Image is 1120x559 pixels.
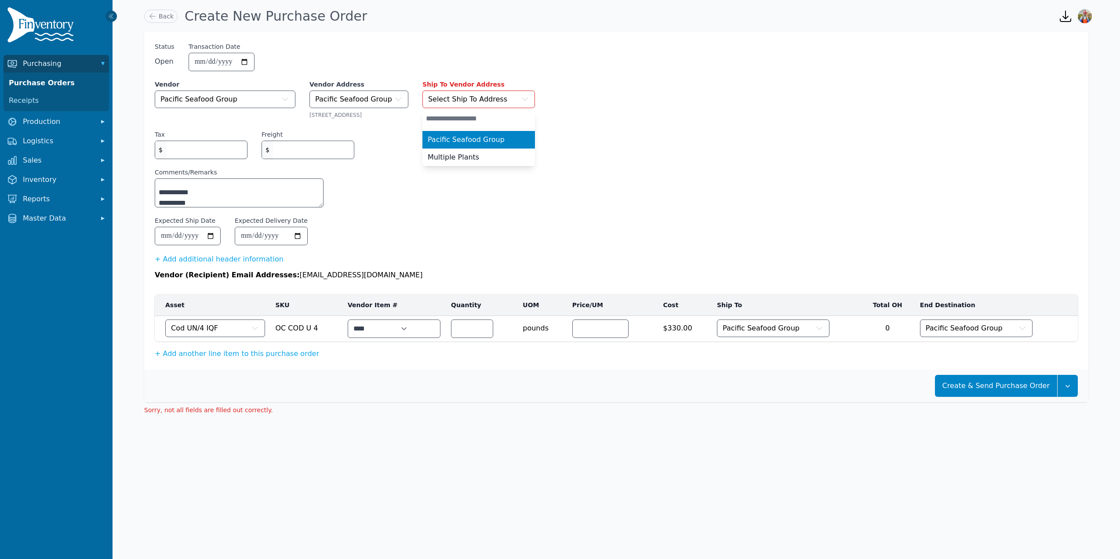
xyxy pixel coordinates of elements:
th: Quantity [446,294,517,316]
span: Status [155,42,175,51]
a: Receipts [5,92,107,109]
span: $ [155,141,166,159]
th: Price/UM [567,294,658,316]
button: Production [4,113,109,131]
th: Vendor Item # [342,294,446,316]
label: Expected Ship Date [155,216,215,225]
span: $ [262,141,273,159]
th: Ship To [712,294,860,316]
span: Logistics [23,136,93,146]
span: pounds [523,319,561,334]
button: Master Data [4,210,109,227]
button: + Add additional header information [155,254,284,265]
ul: Select Ship To Address [422,131,535,166]
button: Reports [4,190,109,208]
th: Asset [155,294,270,316]
th: Cost [658,294,712,316]
label: Freight [262,130,283,139]
button: Pacific Seafood Group [155,91,295,108]
div: [STREET_ADDRESS] [309,112,408,119]
label: Expected Delivery Date [235,216,308,225]
span: $330.00 [663,319,706,334]
button: Create & Send Purchase Order [935,375,1057,397]
span: Multiple Plants [428,152,479,163]
span: Reports [23,194,93,204]
button: Cod UN/4 IQF [165,319,265,337]
span: Pacific Seafood Group [723,323,800,334]
span: Purchasing [23,58,93,69]
img: Sera Wheeler [1078,9,1092,23]
span: Pacific Seafood Group [428,134,505,145]
span: [EMAIL_ADDRESS][DOMAIN_NAME] [300,271,423,279]
button: Pacific Seafood Group [717,319,829,337]
span: Open [155,56,175,67]
span: Production [23,116,93,127]
span: Inventory [23,174,93,185]
th: UOM [517,294,567,316]
label: Tax [155,130,165,139]
button: Inventory [4,171,109,189]
span: Cod UN/4 IQF [171,323,218,334]
span: Pacific Seafood Group [926,323,1003,334]
h1: Create New Purchase Order [185,8,367,24]
th: End Destination [915,294,1063,316]
td: 0 [860,316,914,342]
label: Vendor Address [309,80,408,89]
li: Sorry, not all fields are filled out correctly. [144,406,1088,414]
img: Finventory [7,7,77,46]
span: Vendor (Recipient) Email Addresses: [155,271,300,279]
button: Logistics [4,132,109,150]
button: + Add another line item to this purchase order [155,348,319,359]
label: Transaction Date [189,42,240,51]
button: Pacific Seafood Group [309,91,408,108]
label: Ship To Vendor Address [422,80,535,89]
button: Purchasing [4,55,109,73]
label: Vendor [155,80,295,89]
span: Pacific Seafood Group [160,94,237,105]
td: OC COD U 4 [270,316,343,342]
th: SKU [270,294,343,316]
span: Sales [23,155,93,166]
span: Select Ship To Address [428,94,507,105]
button: Select Ship To Address [422,91,535,108]
a: Back [144,10,178,23]
button: Pacific Seafood Group [920,319,1033,337]
span: Master Data [23,213,93,224]
span: Pacific Seafood Group [315,94,392,105]
input: Select Ship To Address [422,110,535,127]
th: Total OH [860,294,914,316]
a: Purchase Orders [5,74,107,92]
button: Sales [4,152,109,169]
label: Comments/Remarks [155,168,324,177]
